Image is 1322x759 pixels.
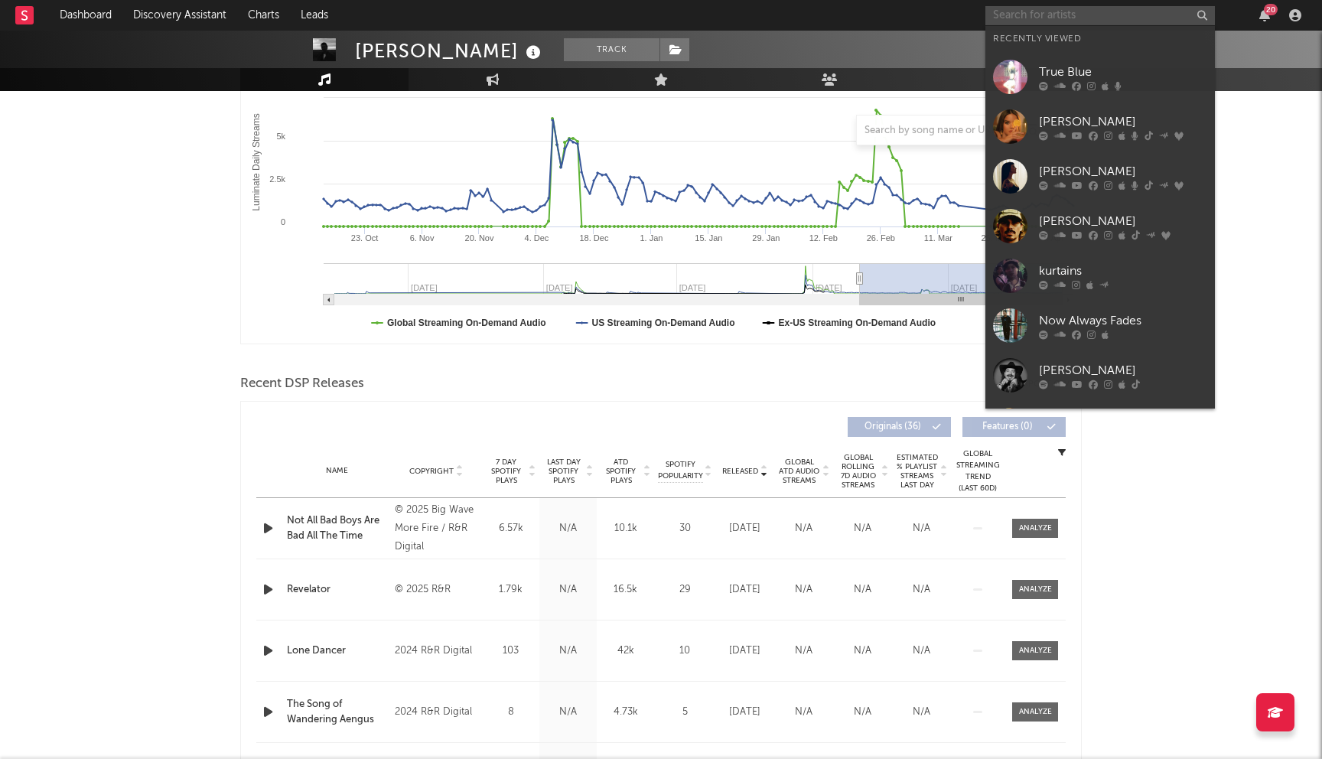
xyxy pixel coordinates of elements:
[837,582,888,598] div: N/A
[486,458,526,485] span: 7 Day Spotify Plays
[719,643,770,659] div: [DATE]
[1039,63,1207,81] div: True Blue
[837,521,888,536] div: N/A
[564,38,659,61] button: Track
[465,233,494,243] text: 20. Nov
[601,705,650,720] div: 4.73k
[658,582,711,598] div: 29
[486,705,536,720] div: 8
[601,521,650,536] div: 10.1k
[658,643,711,659] div: 10
[240,375,364,393] span: Recent DSP Releases
[752,233,780,243] text: 29. Jan
[1039,361,1207,379] div: [PERSON_NAME]
[269,174,285,184] text: 2.5k
[251,113,262,210] text: Luminate Daily Streams
[719,705,770,720] div: [DATE]
[395,642,478,660] div: 2024 R&R Digital
[896,453,938,490] span: Estimated % Playlist Streams Last Day
[972,422,1043,432] span: Features ( 0 )
[867,233,895,243] text: 26. Feb
[985,151,1215,201] a: [PERSON_NAME]
[281,217,285,226] text: 0
[543,458,584,485] span: Last Day Spotify Plays
[837,453,879,490] span: Global Rolling 7D Audio Streams
[387,318,546,328] text: Global Streaming On-Demand Audio
[722,467,758,476] span: Released
[395,581,478,599] div: © 2025 R&R
[486,582,536,598] div: 1.79k
[837,705,888,720] div: N/A
[778,643,829,659] div: N/A
[985,400,1215,450] a: [PERSON_NAME]
[695,233,722,243] text: 15. Jan
[1039,112,1207,131] div: [PERSON_NAME]
[809,233,838,243] text: 12. Feb
[985,350,1215,400] a: [PERSON_NAME]
[601,582,650,598] div: 16.5k
[837,643,888,659] div: N/A
[1039,162,1207,181] div: [PERSON_NAME]
[779,318,936,328] text: Ex-US Streaming On-Demand Audio
[1039,212,1207,230] div: [PERSON_NAME]
[525,233,549,243] text: 4. Dec
[858,422,928,432] span: Originals ( 36 )
[1259,9,1270,21] button: 20
[287,643,387,659] a: Lone Dancer
[410,233,435,243] text: 6. Nov
[924,233,953,243] text: 11. Mar
[985,301,1215,350] a: Now Always Fades
[778,521,829,536] div: N/A
[778,705,829,720] div: N/A
[719,582,770,598] div: [DATE]
[395,703,478,722] div: 2024 R&R Digital
[985,52,1215,102] a: True Blue
[592,318,735,328] text: US Streaming On-Demand Audio
[896,582,947,598] div: N/A
[601,643,650,659] div: 42k
[896,643,947,659] div: N/A
[778,582,829,598] div: N/A
[640,233,663,243] text: 1. Jan
[543,643,593,659] div: N/A
[985,201,1215,251] a: [PERSON_NAME]
[287,697,387,727] a: The Song of Wandering Aengus
[351,233,378,243] text: 23. Oct
[896,521,947,536] div: N/A
[993,30,1207,48] div: Recently Viewed
[962,417,1066,437] button: Features(0)
[658,521,711,536] div: 30
[985,6,1215,25] input: Search for artists
[982,233,1011,243] text: 25. Mar
[543,705,593,720] div: N/A
[601,458,641,485] span: ATD Spotify Plays
[579,233,608,243] text: 18. Dec
[896,705,947,720] div: N/A
[241,37,1081,344] svg: Luminate Daily Consumption
[287,465,387,477] div: Name
[985,251,1215,301] a: kurtains
[857,125,1018,137] input: Search by song name or URL
[543,521,593,536] div: N/A
[543,582,593,598] div: N/A
[985,102,1215,151] a: [PERSON_NAME]
[955,448,1001,494] div: Global Streaming Trend (Last 60D)
[486,643,536,659] div: 103
[1039,311,1207,330] div: Now Always Fades
[658,459,703,482] span: Spotify Popularity
[486,521,536,536] div: 6.57k
[1039,262,1207,280] div: kurtains
[287,513,387,543] a: Not All Bad Boys Are Bad All The Time
[658,705,711,720] div: 5
[1264,4,1278,15] div: 20
[287,582,387,598] a: Revelator
[719,521,770,536] div: [DATE]
[355,38,545,64] div: [PERSON_NAME]
[848,417,951,437] button: Originals(36)
[395,501,478,556] div: © 2025 Big Wave More Fire / R&R Digital
[409,467,454,476] span: Copyright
